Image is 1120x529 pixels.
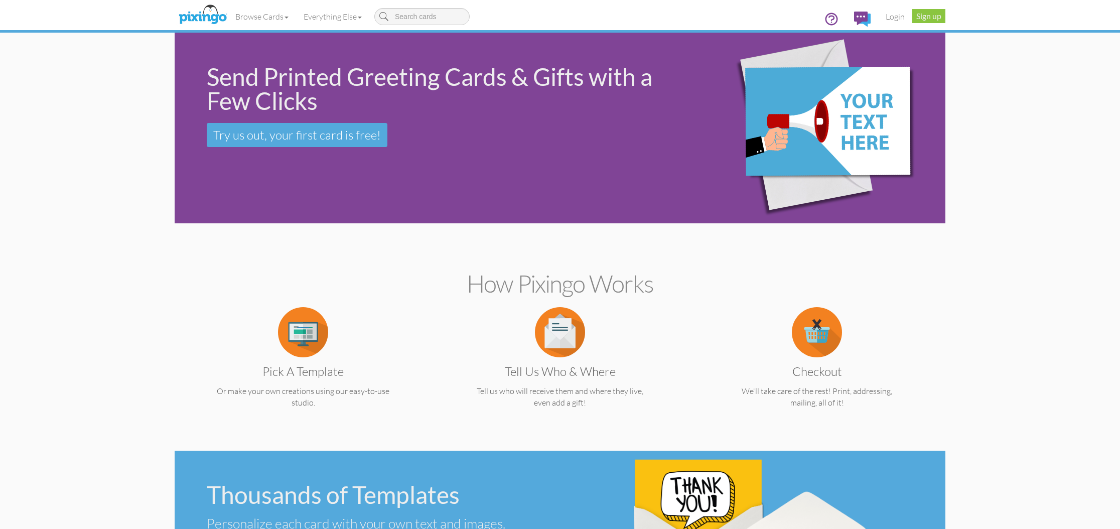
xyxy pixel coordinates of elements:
[878,4,912,29] a: Login
[792,307,842,357] img: item.alt
[207,123,387,147] a: Try us out, your first card is free!
[192,271,928,297] h2: How Pixingo works
[451,385,669,409] p: Tell us who will receive them and where they live, even add a gift!
[854,12,871,27] img: comments.svg
[912,9,945,23] a: Sign up
[207,483,552,507] div: Thousands of Templates
[278,307,328,357] img: item.alt
[451,326,669,409] a: Tell us Who & Where Tell us who will receive them and where they live, even add a gift!
[708,326,926,409] a: Checkout We'll take care of the rest! Print, addressing, mailing, all of it!
[176,3,229,28] img: pixingo logo
[228,4,296,29] a: Browse Cards
[207,65,680,113] div: Send Printed Greeting Cards & Gifts with a Few Clicks
[296,4,369,29] a: Everything Else
[535,307,585,357] img: item.alt
[716,365,918,378] h3: Checkout
[459,365,661,378] h3: Tell us Who & Where
[194,326,412,409] a: Pick a Template Or make your own creations using our easy-to-use studio.
[194,385,412,409] p: Or make your own creations using our easy-to-use studio.
[213,127,381,143] span: Try us out, your first card is free!
[708,385,926,409] p: We'll take care of the rest! Print, addressing, mailing, all of it!
[374,8,470,25] input: Search cards
[202,365,404,378] h3: Pick a Template
[696,19,939,238] img: eb544e90-0942-4412-bfe0-c610d3f4da7c.png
